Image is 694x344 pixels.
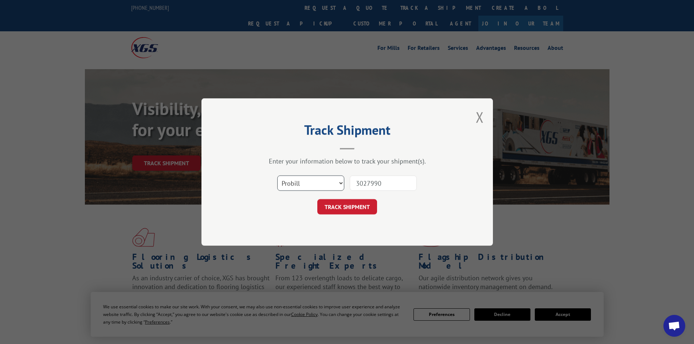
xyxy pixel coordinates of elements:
[238,157,456,165] div: Enter your information below to track your shipment(s).
[476,107,484,127] button: Close modal
[238,125,456,139] h2: Track Shipment
[317,199,377,214] button: TRACK SHIPMENT
[350,175,417,191] input: Number(s)
[663,315,685,337] a: Open chat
